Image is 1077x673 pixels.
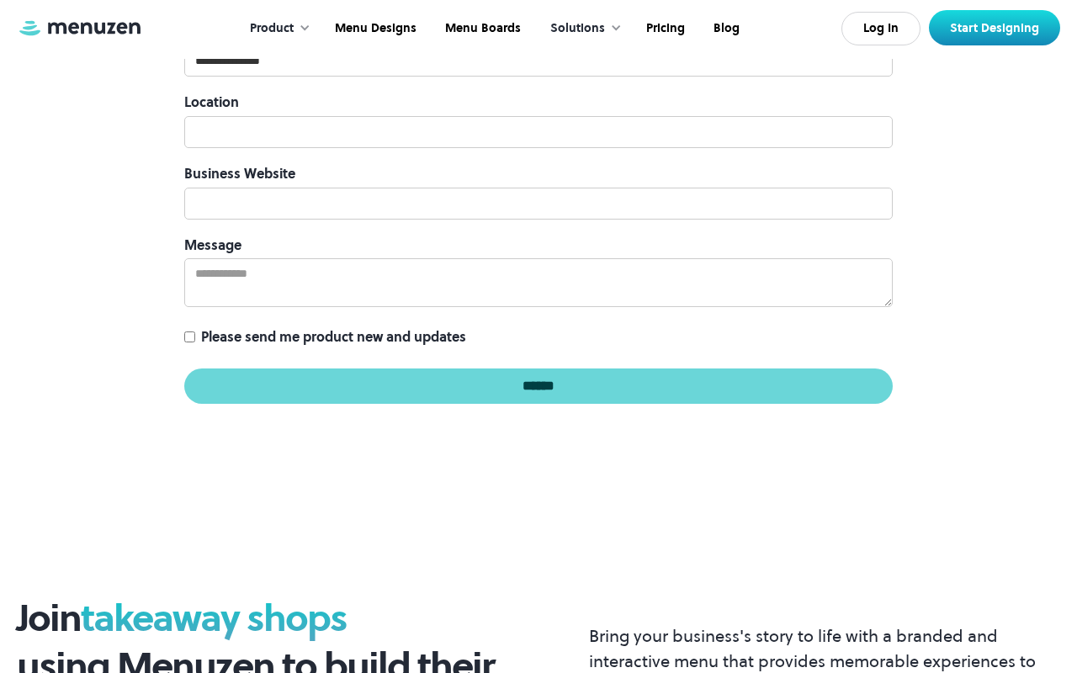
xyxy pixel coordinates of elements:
[841,12,920,45] a: Log In
[319,3,429,55] a: Menu Designs
[250,19,294,38] div: Product
[184,331,195,342] input: Please send me product new and updates
[698,3,752,55] a: Blog
[550,19,605,38] div: Solutions
[630,3,698,55] a: Pricing
[429,3,533,55] a: Menu Boards
[184,165,893,183] label: Business Website
[184,236,893,255] label: Message
[201,328,466,347] span: Please send me product new and updates
[184,93,893,112] label: Location
[929,10,1060,45] a: Start Designing
[81,591,347,644] span: takeaway shops
[533,3,630,55] div: Solutions
[233,3,319,55] div: Product
[17,594,514,642] h3: Join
